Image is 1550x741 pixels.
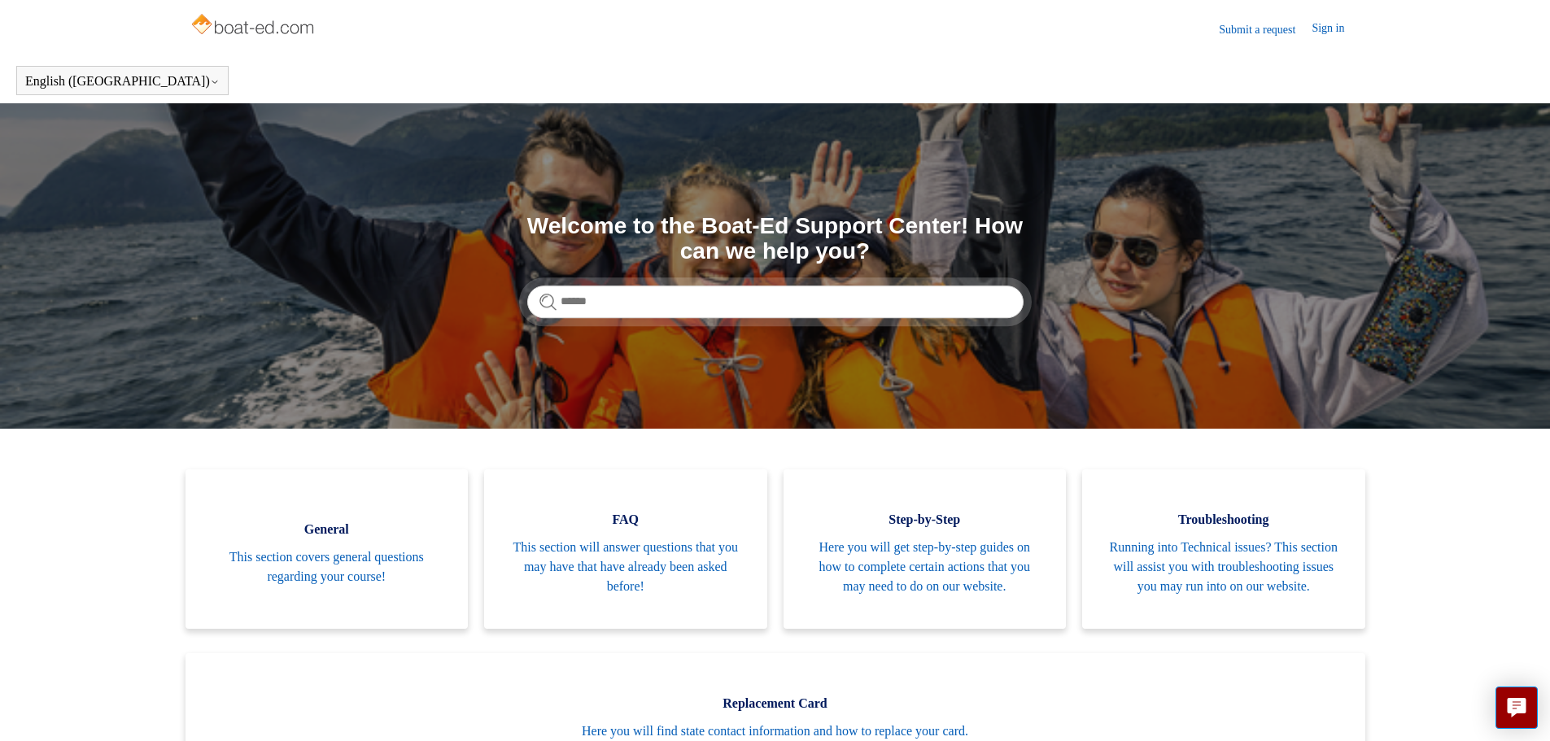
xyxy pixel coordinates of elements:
[1107,510,1341,530] span: Troubleshooting
[25,74,220,89] button: English ([GEOGRAPHIC_DATA])
[1107,538,1341,596] span: Running into Technical issues? This section will assist you with troubleshooting issues you may r...
[210,694,1341,713] span: Replacement Card
[1312,20,1360,39] a: Sign in
[190,10,319,42] img: Boat-Ed Help Center home page
[210,721,1341,741] span: Here you will find state contact information and how to replace your card.
[527,286,1024,318] input: Search
[808,538,1042,596] span: Here you will get step-by-step guides on how to complete certain actions that you may need to do ...
[509,538,743,596] span: This section will answer questions that you may have that have already been asked before!
[1495,687,1538,729] button: Live chat
[1219,21,1312,38] a: Submit a request
[484,469,767,629] a: FAQ This section will answer questions that you may have that have already been asked before!
[186,469,469,629] a: General This section covers general questions regarding your course!
[784,469,1067,629] a: Step-by-Step Here you will get step-by-step guides on how to complete certain actions that you ma...
[527,214,1024,264] h1: Welcome to the Boat-Ed Support Center! How can we help you?
[509,510,743,530] span: FAQ
[1082,469,1365,629] a: Troubleshooting Running into Technical issues? This section will assist you with troubleshooting ...
[210,547,444,586] span: This section covers general questions regarding your course!
[808,510,1042,530] span: Step-by-Step
[210,520,444,539] span: General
